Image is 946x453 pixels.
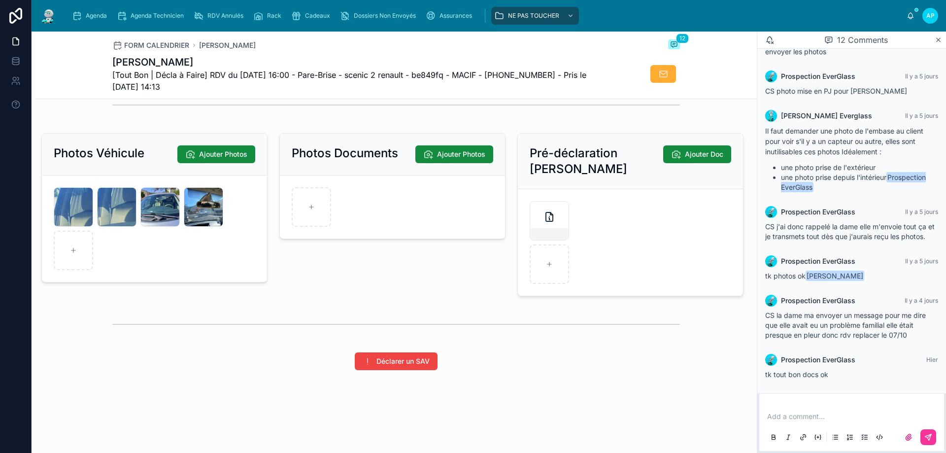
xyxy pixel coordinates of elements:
[423,7,479,25] a: Assurances
[250,7,288,25] a: Rack
[781,173,938,192] li: une photo prise depuis l'intérieur
[491,7,579,25] a: NE PAS TOUCHER
[337,7,423,25] a: Dossiers Non Envoyés
[131,12,184,20] span: Agenda Technicien
[781,71,855,81] span: Prospection EverGlass
[926,356,938,363] span: Hier
[781,355,855,365] span: Prospection EverGlass
[112,40,189,50] a: FORM CALENDRIER
[114,7,191,25] a: Agenda Technicien
[530,145,663,177] h2: Pré-déclaration [PERSON_NAME]
[437,149,485,159] span: Ajouter Photos
[39,8,57,24] img: App logo
[86,12,107,20] span: Agenda
[112,55,606,69] h1: [PERSON_NAME]
[905,208,938,215] span: Il y a 5 jours
[191,7,250,25] a: RDV Annulés
[65,5,907,27] div: scrollable content
[439,12,472,20] span: Assurances
[415,145,493,163] button: Ajouter Photos
[837,34,888,46] span: 12 Comments
[668,39,680,51] button: 12
[765,126,938,157] p: Il faut demander une photo de l'embase au client pour voir s'il y a un capteur ou autre, elles so...
[376,356,430,366] span: Déclarer un SAV
[905,72,938,80] span: Il y a 5 jours
[124,40,189,50] span: FORM CALENDRIER
[288,7,337,25] a: Cadeaux
[781,163,938,173] li: une photo prise de l'extérieur
[199,149,247,159] span: Ajouter Photos
[926,12,935,20] span: AP
[781,111,872,121] span: [PERSON_NAME] Everglass
[267,12,281,20] span: Rack
[508,12,559,20] span: NE PAS TOUCHER
[305,12,330,20] span: Cadeaux
[765,87,907,95] span: CS photo mise en PJ pour [PERSON_NAME]
[781,256,855,266] span: Prospection EverGlass
[765,311,926,339] span: CS la dame ma envoyer un message pour me dire que elle avait eu un problème familial elle était p...
[112,69,606,93] span: [Tout Bon | Décla à Faire] RDV du [DATE] 16:00 - Pare-Brise - scenic 2 renault - be849fq - MACIF ...
[54,145,144,161] h2: Photos Véhicule
[765,272,865,280] span: tk photos ok
[781,296,855,306] span: Prospection EverGlass
[685,149,723,159] span: Ajouter Doc
[354,12,416,20] span: Dossiers Non Envoyés
[292,145,398,161] h2: Photos Documents
[69,7,114,25] a: Agenda
[806,271,864,281] span: [PERSON_NAME]
[676,34,689,43] span: 12
[781,207,855,217] span: Prospection EverGlass
[905,257,938,265] span: Il y a 5 jours
[207,12,243,20] span: RDV Annulés
[663,145,731,163] button: Ajouter Doc
[765,222,935,241] span: CS j'ai donc rappelé la dame elle m'envoie tout ça et je transmets tout dès que j'aurais reçu les...
[765,370,828,379] span: tk tout bon docs ok
[199,40,256,50] a: [PERSON_NAME]
[905,112,938,119] span: Il y a 5 jours
[177,145,255,163] button: Ajouter Photos
[905,297,938,304] span: Il y a 4 jours
[355,352,438,370] button: Déclarer un SAV
[781,172,926,192] span: Prospection EverGlass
